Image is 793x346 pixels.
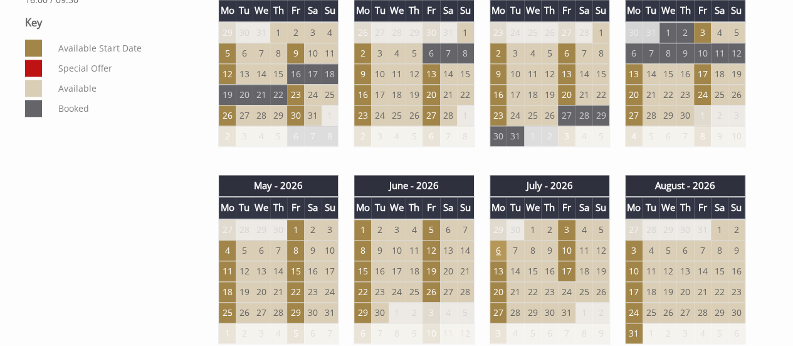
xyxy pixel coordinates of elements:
td: 17 [322,261,339,281]
td: 4 [389,126,406,146]
th: Fr [287,197,304,219]
td: 7 [440,126,457,146]
td: 26 [354,22,371,43]
td: 25 [389,105,406,126]
td: 28 [575,22,592,43]
td: 12 [423,240,439,261]
dd: Available Start Date [56,40,192,57]
th: Th [541,197,558,219]
td: 16 [354,84,371,105]
th: Th [270,197,287,219]
td: 30 [676,105,693,126]
td: 3 [694,22,711,43]
dd: Available [56,80,192,97]
td: 26 [728,84,745,105]
td: 13 [558,63,575,84]
th: We [253,197,270,219]
td: 7 [643,43,659,63]
td: 27 [236,105,253,126]
td: 11 [219,261,236,281]
td: 6 [423,43,439,63]
th: Su [322,197,339,219]
td: 15 [270,63,287,84]
td: 3 [236,126,253,146]
td: 14 [643,63,659,84]
td: 8 [457,126,474,146]
td: 4 [524,43,541,63]
td: 5 [659,240,676,261]
td: 6 [558,43,575,63]
td: 25 [524,22,541,43]
td: 28 [389,22,406,43]
td: 7 [304,126,321,146]
td: 18 [524,84,541,105]
th: Fr [558,197,575,219]
td: 16 [490,84,507,105]
td: 6 [253,240,270,261]
td: 8 [354,240,371,261]
td: 15 [592,63,609,84]
td: 15 [287,261,304,281]
td: 8 [524,240,541,261]
td: 5 [423,219,439,241]
td: 8 [457,43,474,63]
td: 11 [389,63,406,84]
td: 20 [558,84,575,105]
th: Tu [371,197,388,219]
td: 25 [524,105,541,126]
th: Mo [490,197,507,219]
td: 30 [270,219,287,241]
td: 28 [440,105,457,126]
th: Su [457,197,474,219]
td: 4 [575,126,592,146]
td: 21 [643,84,659,105]
td: 26 [541,105,558,126]
td: 13 [423,63,439,84]
td: 23 [490,105,507,126]
td: 9 [728,240,745,261]
td: 6 [236,43,253,63]
td: 16 [676,63,693,84]
td: 5 [406,43,423,63]
th: Sa [575,197,592,219]
td: 4 [711,22,728,43]
td: 1 [711,219,728,241]
td: 14 [440,63,457,84]
td: 25 [711,84,728,105]
td: 4 [406,219,423,241]
td: 10 [694,43,711,63]
td: 7 [457,219,474,241]
td: 8 [694,126,711,146]
td: 13 [236,63,253,84]
th: Tu [236,197,253,219]
td: 12 [406,63,423,84]
td: 27 [625,219,642,241]
td: 3 [389,219,406,241]
td: 4 [643,240,659,261]
td: 16 [287,63,304,84]
th: Th [406,197,423,219]
td: 29 [270,105,287,126]
td: 7 [270,240,287,261]
td: 13 [253,261,270,281]
td: 3 [322,219,339,241]
td: 4 [575,219,592,241]
td: 3 [728,105,745,126]
td: 1 [354,219,371,241]
td: 4 [322,22,339,43]
td: 28 [575,105,592,126]
td: 5 [541,43,558,63]
td: 23 [287,84,304,105]
td: 17 [694,63,711,84]
td: 8 [287,240,304,261]
td: 2 [676,22,693,43]
td: 18 [322,63,339,84]
td: 30 [423,22,439,43]
td: 26 [406,105,423,126]
dd: Booked [56,100,192,117]
td: 29 [490,219,507,241]
th: Sa [304,197,321,219]
td: 17 [389,261,406,281]
td: 10 [507,63,523,84]
th: We [389,197,406,219]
